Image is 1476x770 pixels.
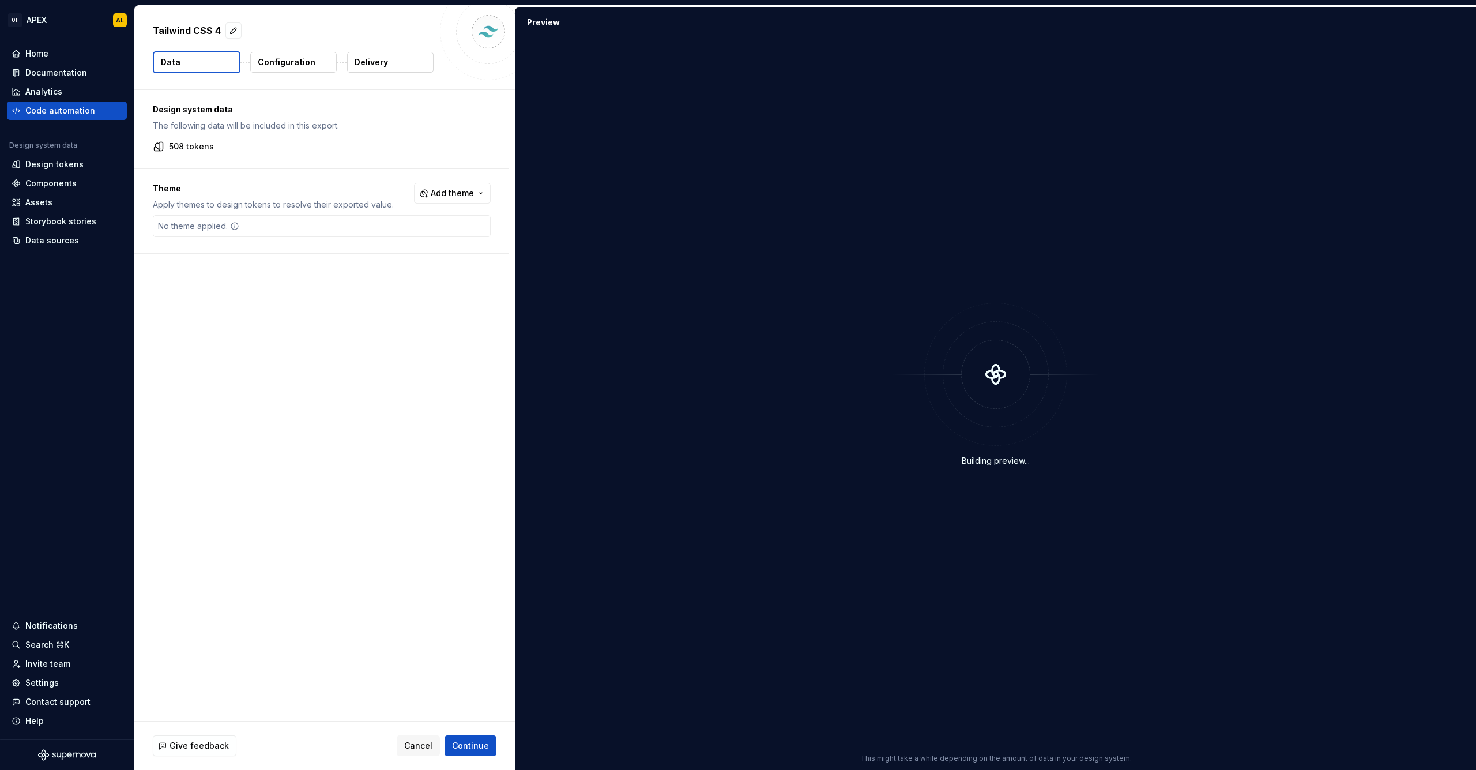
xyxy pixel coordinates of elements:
a: Invite team [7,655,127,673]
div: Home [25,48,48,59]
div: Invite team [25,658,70,670]
div: Design tokens [25,159,84,170]
button: Notifications [7,617,127,635]
button: Continue [445,735,496,756]
a: Design tokens [7,155,127,174]
p: Tailwind CSS 4 [153,24,221,37]
div: APEX [27,14,47,26]
div: OF [8,13,22,27]
div: Analytics [25,86,62,97]
div: AL [116,16,124,25]
div: Notifications [25,620,78,632]
button: Delivery [347,52,434,73]
a: Home [7,44,127,63]
p: Data [161,57,180,68]
div: Settings [25,677,59,689]
div: No theme applied. [153,216,244,236]
div: Help [25,715,44,727]
button: Help [7,712,127,730]
div: Assets [25,197,52,208]
button: Contact support [7,693,127,711]
button: Configuration [250,52,337,73]
div: Documentation [25,67,87,78]
a: Assets [7,193,127,212]
p: 508 tokens [169,141,214,152]
p: Theme [153,183,394,194]
p: Delivery [355,57,388,68]
a: Documentation [7,63,127,82]
div: Building preview... [962,455,1030,467]
div: Components [25,178,77,189]
button: Add theme [414,183,491,204]
button: Data [153,51,240,73]
a: Components [7,174,127,193]
div: Design system data [9,141,77,150]
div: Contact support [25,696,91,708]
p: The following data will be included in this export. [153,120,491,132]
span: Continue [452,740,489,752]
a: Data sources [7,231,127,250]
span: Add theme [431,187,474,199]
a: Settings [7,674,127,692]
button: Cancel [397,735,440,756]
div: Storybook stories [25,216,96,227]
div: Search ⌘K [25,639,69,651]
p: Apply themes to design tokens to resolve their exported value. [153,199,394,211]
button: Search ⌘K [7,636,127,654]
a: Analytics [7,82,127,101]
p: This might take a while depending on the amount of data in your design system. [860,754,1132,763]
a: Storybook stories [7,212,127,231]
div: Data sources [25,235,79,246]
span: Give feedback [170,740,229,752]
button: OFAPEXAL [2,7,131,32]
a: Code automation [7,102,127,120]
svg: Supernova Logo [38,749,96,761]
div: Preview [527,17,560,28]
p: Design system data [153,104,491,115]
p: Configuration [258,57,315,68]
button: Give feedback [153,735,236,756]
span: Cancel [404,740,432,752]
div: Code automation [25,105,95,117]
